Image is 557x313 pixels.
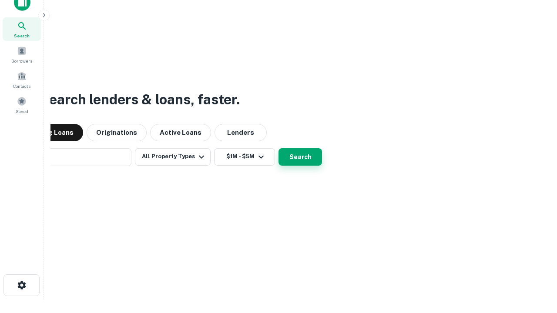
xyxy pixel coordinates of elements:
[150,124,211,141] button: Active Loans
[215,124,267,141] button: Lenders
[513,243,557,285] iframe: Chat Widget
[87,124,147,141] button: Originations
[16,108,28,115] span: Saved
[214,148,275,166] button: $1M - $5M
[278,148,322,166] button: Search
[3,17,41,41] a: Search
[3,68,41,91] a: Contacts
[13,83,30,90] span: Contacts
[14,32,30,39] span: Search
[3,43,41,66] a: Borrowers
[3,93,41,117] a: Saved
[135,148,211,166] button: All Property Types
[11,57,32,64] span: Borrowers
[40,89,240,110] h3: Search lenders & loans, faster.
